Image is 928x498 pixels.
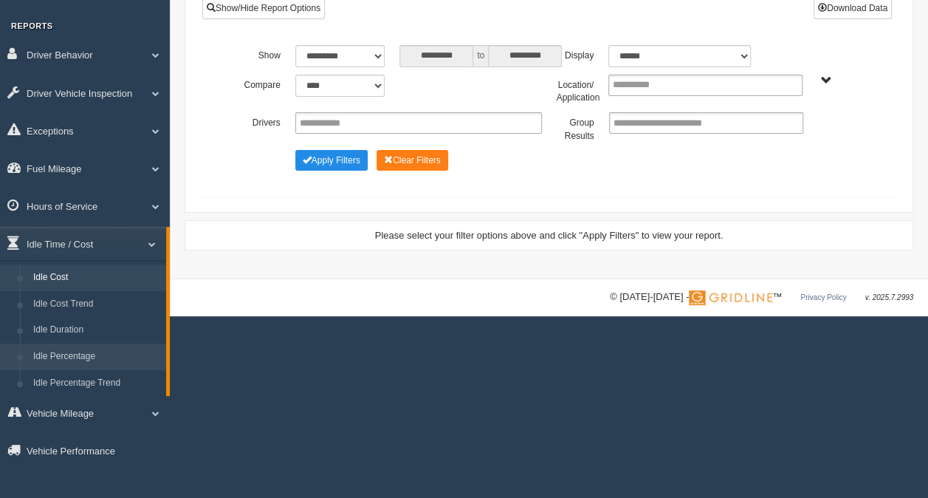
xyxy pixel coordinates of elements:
[27,317,166,344] a: Idle Duration
[800,293,846,301] a: Privacy Policy
[27,370,166,397] a: Idle Percentage Trend
[27,344,166,370] a: Idle Percentage
[549,45,601,63] label: Display
[198,228,900,242] div: Please select your filter options above and click "Apply Filters" to view your report.
[27,265,166,291] a: Idle Cost
[295,150,368,171] button: Change Filter Options
[236,45,288,63] label: Show
[236,75,288,92] label: Compare
[473,45,488,67] span: to
[610,290,913,305] div: © [DATE]-[DATE] - ™
[377,150,448,171] button: Change Filter Options
[549,112,602,143] label: Group Results
[236,112,288,130] label: Drivers
[689,290,772,305] img: Gridline
[27,291,166,318] a: Idle Cost Trend
[549,75,601,105] label: Location/ Application
[865,293,913,301] span: v. 2025.7.2993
